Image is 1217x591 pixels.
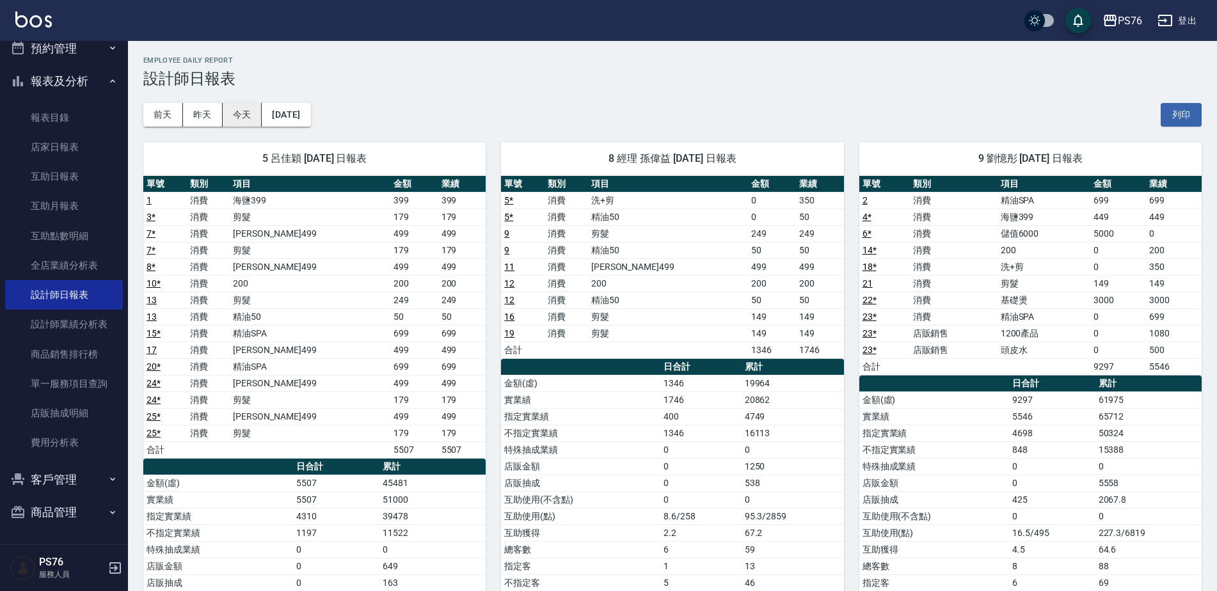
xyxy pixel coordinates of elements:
span: 9 劉憶彤 [DATE] 日報表 [875,152,1186,165]
td: 425 [1009,491,1095,508]
a: 店家日報表 [5,132,123,162]
td: 50 [438,308,486,325]
td: 3000 [1146,292,1202,308]
td: 消費 [187,408,230,425]
td: 500 [1146,342,1202,358]
td: [PERSON_NAME]499 [230,408,390,425]
a: 2 [863,195,868,205]
td: 249 [748,225,796,242]
td: [PERSON_NAME]499 [230,342,390,358]
td: 200 [1146,242,1202,258]
td: 499 [438,225,486,242]
td: 消費 [910,258,998,275]
td: 0 [1090,308,1146,325]
td: 消費 [910,242,998,258]
th: 類別 [187,176,230,193]
th: 業績 [796,176,844,193]
td: 399 [438,192,486,209]
td: 200 [390,275,438,292]
p: 服務人員 [39,569,104,580]
td: 消費 [910,209,998,225]
td: 互助使用(點) [859,524,1009,541]
td: 449 [1090,209,1146,225]
td: 200 [438,275,486,292]
td: 店販抽成 [501,475,660,491]
td: 洗+剪 [998,258,1090,275]
th: 累計 [1095,375,1202,392]
td: 消費 [187,391,230,408]
td: 特殊抽成業績 [501,441,660,458]
td: 699 [390,358,438,375]
th: 累計 [379,459,486,475]
td: 消費 [545,308,588,325]
td: 699 [438,358,486,375]
td: 消費 [910,192,998,209]
td: 16.5/495 [1009,524,1095,541]
td: 精油SPA [230,325,390,342]
th: 日合計 [293,459,379,475]
td: 67.2 [742,524,844,541]
td: 儲值6000 [998,225,1090,242]
td: 精油50 [230,308,390,325]
a: 設計師日報表 [5,280,123,310]
td: 0 [660,441,741,458]
a: 12 [504,295,514,305]
td: 0 [293,541,379,558]
td: 5546 [1009,408,1095,425]
td: 1346 [660,425,741,441]
td: 剪髮 [230,242,390,258]
td: 179 [390,391,438,408]
td: 精油SPA [998,308,1090,325]
td: 指定實業績 [501,408,660,425]
td: 消費 [187,425,230,441]
td: 538 [742,475,844,491]
th: 項目 [588,176,748,193]
td: 499 [390,225,438,242]
td: 179 [390,425,438,441]
button: [DATE] [262,103,310,127]
td: 499 [390,408,438,425]
td: 互助使用(不含點) [859,508,1009,524]
td: 0 [660,475,741,491]
td: 499 [390,375,438,391]
td: 50 [796,292,844,308]
span: 8 經理 孫偉益 [DATE] 日報表 [516,152,828,165]
td: 0 [748,209,796,225]
td: 消費 [910,292,998,308]
td: 特殊抽成業績 [859,458,1009,475]
td: 不指定實業績 [143,524,293,541]
td: 50 [748,242,796,258]
td: 16113 [742,425,844,441]
td: 店販金額 [501,458,660,475]
td: 金額(虛) [501,375,660,391]
a: 16 [504,311,514,322]
a: 互助點數明細 [5,221,123,251]
td: 指定實業績 [143,508,293,524]
td: 4698 [1009,425,1095,441]
td: 精油SPA [998,192,1090,209]
th: 項目 [230,176,390,193]
td: 179 [438,425,486,441]
th: 單號 [143,176,187,193]
button: 報表及分析 [5,65,123,98]
td: 39478 [379,508,486,524]
td: 9297 [1009,391,1095,408]
td: 消費 [545,209,588,225]
td: 1080 [1146,325,1202,342]
td: 0 [1090,342,1146,358]
td: 消費 [910,308,998,325]
button: 前天 [143,103,183,127]
button: 登出 [1152,9,1202,33]
a: 1 [147,195,152,205]
td: 店販銷售 [910,325,998,342]
th: 業績 [438,176,486,193]
img: Person [10,555,36,581]
td: 95.3/2859 [742,508,844,524]
td: 649 [379,558,486,574]
td: 2067.8 [1095,491,1202,508]
a: 報表目錄 [5,103,123,132]
td: 350 [796,192,844,209]
td: 249 [390,292,438,308]
td: 499 [390,342,438,358]
td: 消費 [545,275,588,292]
